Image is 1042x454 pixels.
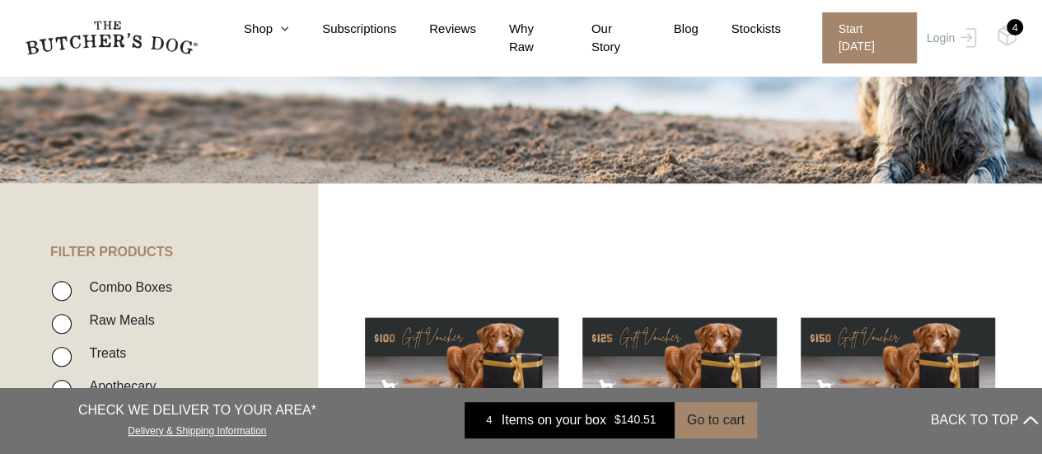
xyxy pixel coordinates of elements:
button: Go to cart [675,402,757,438]
label: Combo Boxes [81,276,172,298]
a: Delivery & Shipping Information [128,421,266,437]
a: Subscriptions [289,20,396,39]
span: $ [614,414,621,427]
a: Our Story [558,20,641,57]
label: Apothecary [81,375,156,397]
a: Blog [641,20,699,39]
span: Items on your box [502,410,606,430]
button: BACK TO TOP [931,400,1038,440]
a: Start [DATE] [806,12,923,63]
div: 4 [1007,19,1023,35]
a: Stockists [699,20,781,39]
a: Why Raw [476,20,558,57]
label: Treats [81,342,126,364]
a: 4 Items on your box $140.51 [465,402,675,438]
a: Reviews [396,20,476,39]
img: TBD_Cart-Full.png [997,25,1017,46]
label: Raw Meals [81,309,154,331]
p: CHECK WE DELIVER TO YOUR AREA* [78,400,316,420]
bdi: 140.51 [614,414,657,427]
a: Login [923,12,976,63]
div: 4 [477,412,502,428]
a: Shop [211,20,289,39]
span: Start [DATE] [822,12,917,63]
